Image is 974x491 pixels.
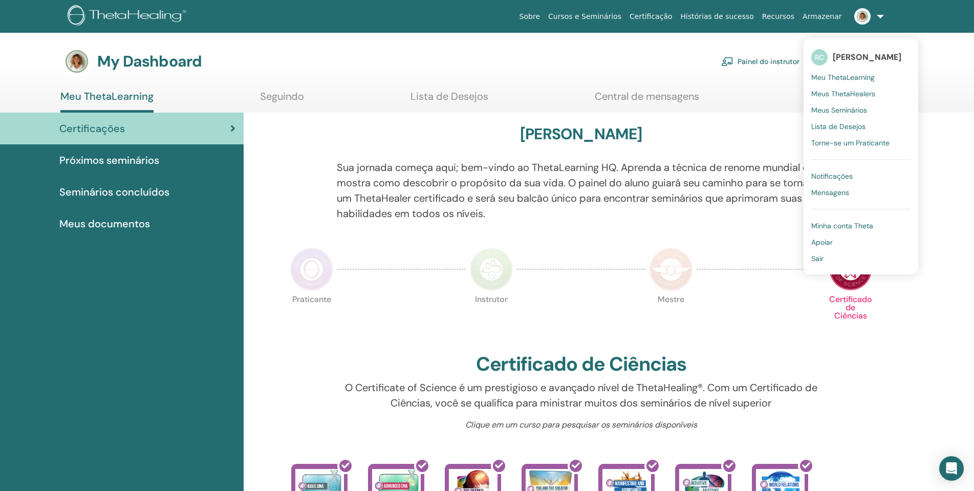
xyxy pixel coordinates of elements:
[854,8,871,25] img: default.jpg
[811,250,911,267] a: Sair
[650,248,692,291] img: Master
[811,234,911,250] a: Apoiar
[650,295,692,338] p: Mestre
[811,168,911,184] a: Notificações
[811,135,911,151] a: Torne-se um Praticante
[811,238,833,247] span: Apoiar
[515,7,544,26] a: Sobre
[97,52,202,71] h3: My Dashboard
[811,89,875,98] span: Meus ThetaHealers
[68,5,190,28] img: logo.png
[677,7,758,26] a: Histórias de sucesso
[625,7,676,26] a: Certificação
[798,7,846,26] a: Armazenar
[811,221,873,230] span: Minha conta Theta
[59,184,169,200] span: Seminários concluídos
[811,118,911,135] a: Lista de Desejos
[811,73,875,82] span: Meu ThetaLearning
[811,69,911,86] a: Meu ThetaLearning
[811,138,890,147] span: Torne-se um Praticante
[60,90,154,113] a: Meu ThetaLearning
[410,90,488,110] a: Lista de Desejos
[337,160,826,221] p: Sua jornada começa aqui; bem-vindo ao ThetaLearning HQ. Aprenda a técnica de renome mundial que m...
[470,248,513,291] img: Instructor
[811,184,911,201] a: Mensagens
[337,419,826,431] p: Clique em um curso para pesquisar os seminários disponíveis
[811,254,824,263] span: Sair
[811,49,828,66] span: RC
[544,7,625,26] a: Cursos e Seminários
[758,7,798,26] a: Recursos
[520,125,642,143] h3: [PERSON_NAME]
[290,295,333,338] p: Praticante
[721,57,733,66] img: chalkboard-teacher.svg
[811,218,911,234] a: Minha conta Theta
[811,188,849,197] span: Mensagens
[476,353,687,376] h2: Certificado de Ciências
[833,52,901,62] span: [PERSON_NAME]
[290,248,333,291] img: Practitioner
[260,90,304,110] a: Seguindo
[337,380,826,411] p: O Certificate of Science é um prestigioso e avançado nível de ThetaHealing®. Com um Certificado d...
[721,50,799,73] a: Painel do instrutor
[59,216,150,231] span: Meus documentos
[811,172,853,181] span: Notificações
[595,90,699,110] a: Central de mensagens
[811,105,867,115] span: Meus Seminários
[811,102,911,118] a: Meus Seminários
[939,456,964,481] div: Open Intercom Messenger
[811,46,911,69] a: RC[PERSON_NAME]
[60,45,93,78] img: default.jpg
[829,295,872,338] p: Certificado de Ciências
[59,121,125,136] span: Certificações
[811,86,911,102] a: Meus ThetaHealers
[811,122,865,131] span: Lista de Desejos
[470,295,513,338] p: Instrutor
[59,153,159,168] span: Próximos seminários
